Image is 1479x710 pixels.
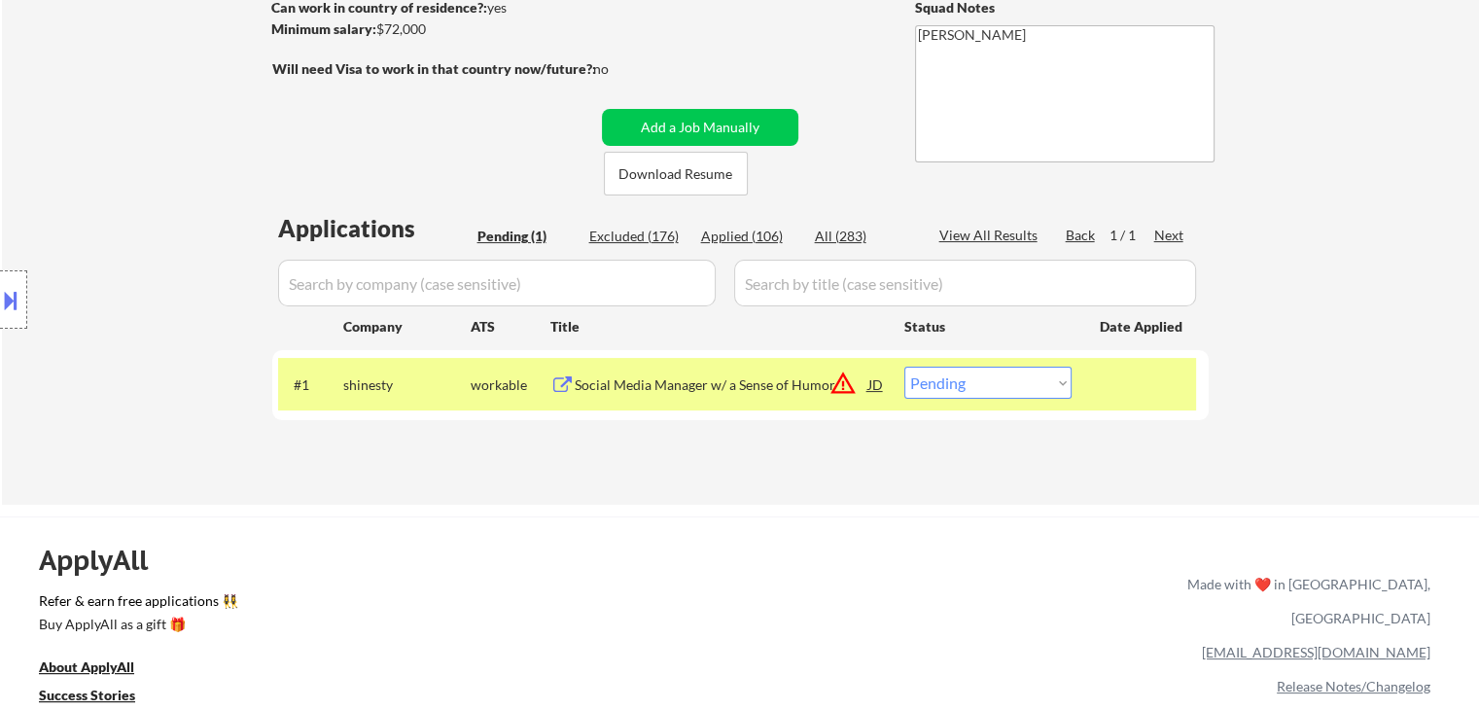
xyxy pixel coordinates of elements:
div: JD [866,367,886,402]
div: ApplyAll [39,544,170,577]
a: About ApplyAll [39,657,161,682]
div: View All Results [939,226,1043,245]
div: 1 / 1 [1109,226,1154,245]
div: Status [904,308,1072,343]
div: Applied (106) [701,227,798,246]
div: shinesty [343,375,471,395]
div: Made with ❤️ in [GEOGRAPHIC_DATA], [GEOGRAPHIC_DATA] [1180,567,1430,635]
strong: Minimum salary: [271,20,376,37]
div: Title [550,317,886,337]
div: All (283) [815,227,912,246]
div: Excluded (176) [589,227,687,246]
button: Download Resume [604,152,748,195]
div: $72,000 [271,19,595,39]
div: Date Applied [1100,317,1185,337]
div: Social Media Manager w/ a Sense of Humor [575,375,868,395]
div: Company [343,317,471,337]
a: Success Stories [39,686,161,710]
input: Search by title (case sensitive) [734,260,1196,306]
button: warning_amber [829,370,857,397]
u: Success Stories [39,687,135,703]
input: Search by company (case sensitive) [278,260,716,306]
div: Back [1066,226,1097,245]
button: Add a Job Manually [602,109,798,146]
div: no [593,59,649,79]
div: Pending (1) [477,227,575,246]
a: [EMAIL_ADDRESS][DOMAIN_NAME] [1202,644,1430,660]
a: Refer & earn free applications 👯‍♀️ [39,594,781,615]
u: About ApplyAll [39,658,134,675]
div: ATS [471,317,550,337]
strong: Will need Visa to work in that country now/future?: [272,60,596,77]
a: Release Notes/Changelog [1277,678,1430,694]
a: Buy ApplyAll as a gift 🎁 [39,615,233,639]
div: Applications [278,217,471,240]
div: Next [1154,226,1185,245]
div: Buy ApplyAll as a gift 🎁 [39,618,233,631]
div: workable [471,375,550,395]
